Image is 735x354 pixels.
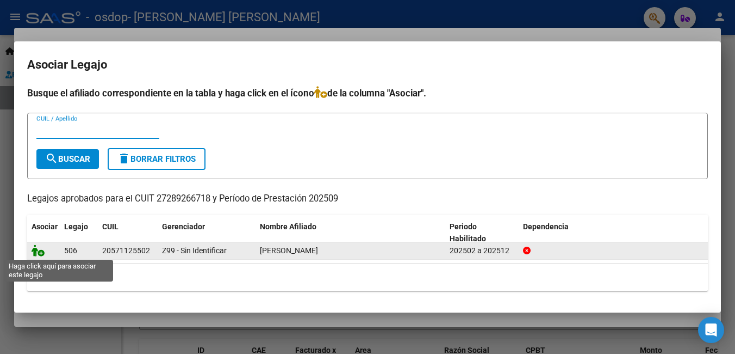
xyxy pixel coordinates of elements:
span: Legajo [64,222,88,231]
span: Nombre Afiliado [260,222,316,231]
div: 202502 a 202512 [450,245,514,257]
span: Gerenciador [162,222,205,231]
datatable-header-cell: Periodo Habilitado [445,215,519,251]
datatable-header-cell: Dependencia [519,215,708,251]
span: Z99 - Sin Identificar [162,246,227,255]
span: Asociar [32,222,58,231]
span: Dependencia [523,222,569,231]
span: CUIL [102,222,119,231]
h4: Busque el afiliado correspondiente en la tabla y haga click en el ícono de la columna "Asociar". [27,86,708,100]
div: 20571125502 [102,245,150,257]
datatable-header-cell: Gerenciador [158,215,256,251]
span: 506 [64,246,77,255]
span: Periodo Habilitado [450,222,486,243]
datatable-header-cell: CUIL [98,215,158,251]
datatable-header-cell: Nombre Afiliado [256,215,445,251]
mat-icon: search [45,152,58,165]
mat-icon: delete [117,152,130,165]
datatable-header-cell: Asociar [27,215,60,251]
button: Borrar Filtros [108,148,205,170]
p: Legajos aprobados para el CUIT 27289266718 y Período de Prestación 202509 [27,192,708,206]
button: Buscar [36,149,99,169]
div: 1 registros [27,264,708,291]
span: MONTAÑO VERDE ALEJO [260,246,318,255]
div: Open Intercom Messenger [698,317,724,343]
span: Borrar Filtros [117,154,196,164]
h2: Asociar Legajo [27,54,708,75]
datatable-header-cell: Legajo [60,215,98,251]
span: Buscar [45,154,90,164]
